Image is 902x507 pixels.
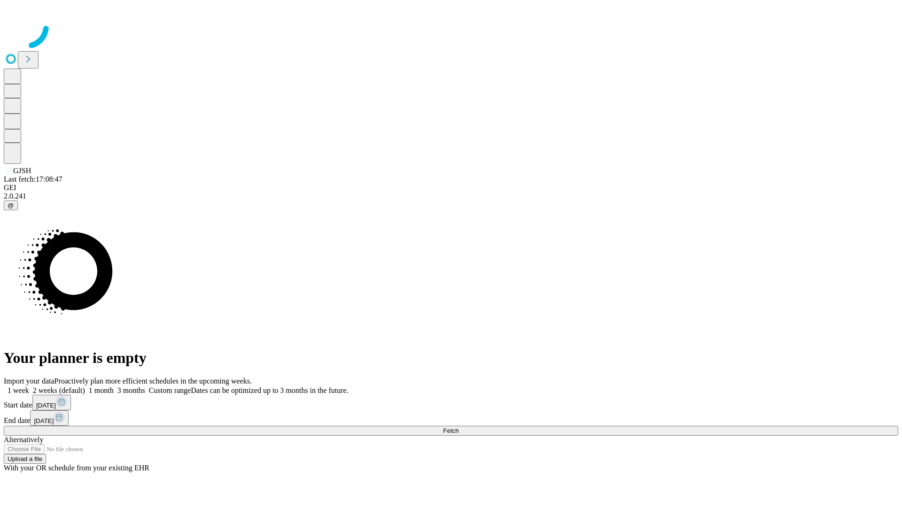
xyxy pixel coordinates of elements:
[4,349,898,367] h1: Your planner is empty
[443,427,459,434] span: Fetch
[54,377,252,385] span: Proactively plan more efficient schedules in the upcoming weeks.
[13,167,31,175] span: GJSH
[117,386,145,394] span: 3 months
[191,386,348,394] span: Dates can be optimized up to 3 months in the future.
[32,395,71,410] button: [DATE]
[34,417,54,424] span: [DATE]
[149,386,191,394] span: Custom range
[8,386,29,394] span: 1 week
[36,402,56,409] span: [DATE]
[4,436,43,444] span: Alternatively
[4,377,54,385] span: Import your data
[4,464,149,472] span: With your OR schedule from your existing EHR
[30,410,69,426] button: [DATE]
[4,426,898,436] button: Fetch
[8,202,14,209] span: @
[4,184,898,192] div: GEI
[4,454,46,464] button: Upload a file
[4,200,18,210] button: @
[89,386,114,394] span: 1 month
[4,410,898,426] div: End date
[4,395,898,410] div: Start date
[33,386,85,394] span: 2 weeks (default)
[4,175,62,183] span: Last fetch: 17:08:47
[4,192,898,200] div: 2.0.241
